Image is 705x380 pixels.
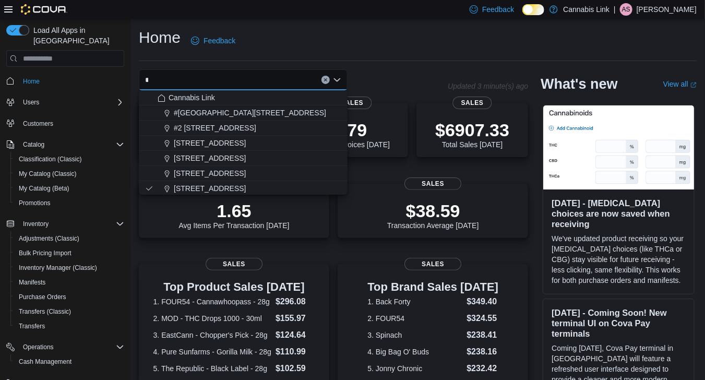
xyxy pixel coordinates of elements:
[139,90,348,196] div: Choose from the following options
[637,3,697,16] p: [PERSON_NAME]
[15,262,124,274] span: Inventory Manager (Classic)
[10,319,128,334] button: Transfers
[19,170,77,178] span: My Catalog (Classic)
[206,258,263,270] span: Sales
[15,291,70,303] a: Purchase Orders
[10,181,128,196] button: My Catalog (Beta)
[552,233,686,286] p: We've updated product receiving so your [MEDICAL_DATA] choices (like THCa or CBG) stay visible fo...
[522,4,544,15] input: Dark Mode
[153,330,271,340] dt: 3. EastCann - Chopper's Pick - 28g
[435,120,509,140] p: $6907.33
[10,354,128,369] button: Cash Management
[10,275,128,290] button: Manifests
[2,95,128,110] button: Users
[467,346,499,358] dd: $238.16
[367,347,462,357] dt: 4. Big Bag O' Buds
[19,322,45,330] span: Transfers
[153,313,271,324] dt: 2. MOD - THC Drops 1000 - 30ml
[23,77,40,86] span: Home
[139,121,348,136] button: #2 [STREET_ADDRESS]
[276,362,315,375] dd: $102.59
[333,76,341,84] button: Close list of options
[174,108,326,118] span: #[GEOGRAPHIC_DATA][STREET_ADDRESS]
[276,346,315,358] dd: $110.99
[10,196,128,210] button: Promotions
[23,343,54,351] span: Operations
[19,218,124,230] span: Inventory
[19,199,51,207] span: Promotions
[404,177,462,190] span: Sales
[448,82,528,90] p: Updated 3 minute(s) ago
[15,291,124,303] span: Purchase Orders
[23,120,53,128] span: Customers
[19,184,69,193] span: My Catalog (Beta)
[153,347,271,357] dt: 4. Pure Sunfarms - Gorilla Milk - 28g
[10,246,128,260] button: Bulk Pricing Import
[10,290,128,304] button: Purchase Orders
[276,295,315,308] dd: $296.08
[467,295,499,308] dd: $349.40
[174,123,256,133] span: #2 [STREET_ADDRESS]
[153,281,315,293] h3: Top Product Sales [DATE]
[2,217,128,231] button: Inventory
[19,138,49,151] button: Catalog
[174,183,246,194] span: [STREET_ADDRESS]
[169,92,215,103] span: Cannabis Link
[153,363,271,374] dt: 5. The Republic - Black Label - 28g
[10,167,128,181] button: My Catalog (Classic)
[19,307,71,316] span: Transfers (Classic)
[552,198,686,229] h3: [DATE] - [MEDICAL_DATA] choices are now saved when receiving
[467,312,499,325] dd: $324.55
[139,136,348,151] button: [STREET_ADDRESS]
[19,218,53,230] button: Inventory
[467,329,499,341] dd: $238.41
[187,30,240,51] a: Feedback
[620,3,632,16] div: Andrew Stewart
[29,25,124,46] span: Load All Apps in [GEOGRAPHIC_DATA]
[2,73,128,88] button: Home
[174,138,246,148] span: [STREET_ADDRESS]
[15,197,124,209] span: Promotions
[315,120,390,149] div: Total # Invoices [DATE]
[2,137,128,152] button: Catalog
[179,200,290,230] div: Avg Items Per Transaction [DATE]
[21,4,67,15] img: Cova
[15,197,55,209] a: Promotions
[276,312,315,325] dd: $155.97
[15,168,124,180] span: My Catalog (Classic)
[19,278,45,287] span: Manifests
[19,74,124,87] span: Home
[453,97,492,109] span: Sales
[19,249,71,257] span: Bulk Pricing Import
[19,234,79,243] span: Adjustments (Classic)
[15,276,124,289] span: Manifests
[15,168,81,180] a: My Catalog (Classic)
[552,307,686,339] h3: [DATE] - Coming Soon! New terminal UI on Cova Pay terminals
[663,80,697,88] a: View allExternal link
[15,182,74,195] a: My Catalog (Beta)
[522,15,523,16] span: Dark Mode
[15,262,101,274] a: Inventory Manager (Classic)
[15,320,49,332] a: Transfers
[10,260,128,275] button: Inventory Manager (Classic)
[19,358,71,366] span: Cash Management
[139,27,181,48] h1: Home
[367,330,462,340] dt: 3. Spinach
[174,168,246,179] span: [STREET_ADDRESS]
[10,304,128,319] button: Transfers (Classic)
[19,341,124,353] span: Operations
[139,166,348,181] button: [STREET_ADDRESS]
[174,153,246,163] span: [STREET_ADDRESS]
[19,341,58,353] button: Operations
[15,182,124,195] span: My Catalog (Beta)
[10,152,128,167] button: Classification (Classic)
[139,90,348,105] button: Cannabis Link
[23,140,44,149] span: Catalog
[19,96,124,109] span: Users
[139,181,348,196] button: [STREET_ADDRESS]
[2,340,128,354] button: Operations
[19,155,82,163] span: Classification (Classic)
[15,153,86,165] a: Classification (Classic)
[15,232,83,245] a: Adjustments (Classic)
[179,200,290,221] p: 1.65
